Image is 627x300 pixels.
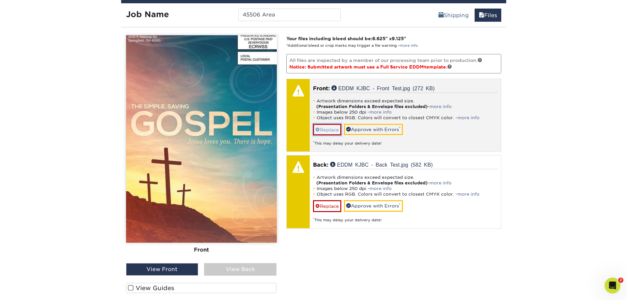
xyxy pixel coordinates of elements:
li: Object uses RGB. Colors will convert to closest CMYK color. - [313,191,498,197]
input: Enter a job name [238,9,341,21]
div: This may delay your delivery date! [313,212,498,223]
a: more info [370,186,392,191]
li: Images below 250 dpi - [313,186,498,191]
a: EDDM KJBC - Front Test.jpg (272 KB) [331,85,435,91]
span: Front: [313,85,330,92]
a: EDDM KJBC - Back Test.jpg (582 KB) [330,162,433,167]
p: All files are inspected by a member of our processing team prior to production. [286,54,501,73]
span: 9.125 [392,36,404,41]
span: 2 [618,278,623,283]
span: 6.625 [372,36,385,41]
strong: (Presentation Folders & Envelope files excluded) [316,104,428,109]
iframe: Intercom live chat [605,278,620,293]
label: View Guides [126,283,277,293]
span: ® [424,66,424,68]
a: Replace [313,200,341,212]
strong: Your files including bleed should be: " x " [286,36,406,41]
div: View Front [126,263,198,276]
div: View Back [204,263,276,276]
li: Artwork dimensions exceed expected size. - [313,98,498,109]
span: Back: [313,162,328,168]
a: more info [430,104,452,109]
a: more info [457,115,480,120]
a: Files [475,9,501,22]
a: more info [430,180,452,185]
small: *Additional bleed or crop marks may trigger a file warning – [286,43,418,48]
div: This may delay your delivery date! [313,135,498,146]
span: Notice: Submitted artwork must use a Full Service EDDM template. [289,64,452,69]
a: Approve with Errors* [344,200,403,211]
a: Approve with Errors* [344,124,403,135]
a: more info [457,192,480,197]
strong: (Presentation Folders & Envelope files excluded) [316,180,428,185]
div: Front [126,243,277,257]
a: more info [370,110,392,115]
a: Shipping [434,9,473,22]
strong: Job Name [126,10,169,19]
li: Artwork dimensions exceed expected size. - [313,175,498,186]
a: Replace [313,124,341,135]
a: more info [400,43,418,48]
li: Object uses RGB. Colors will convert to closest CMYK color. - [313,115,498,121]
li: Images below 250 dpi - [313,109,498,115]
span: shipping [438,12,444,18]
span: files [479,12,484,18]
